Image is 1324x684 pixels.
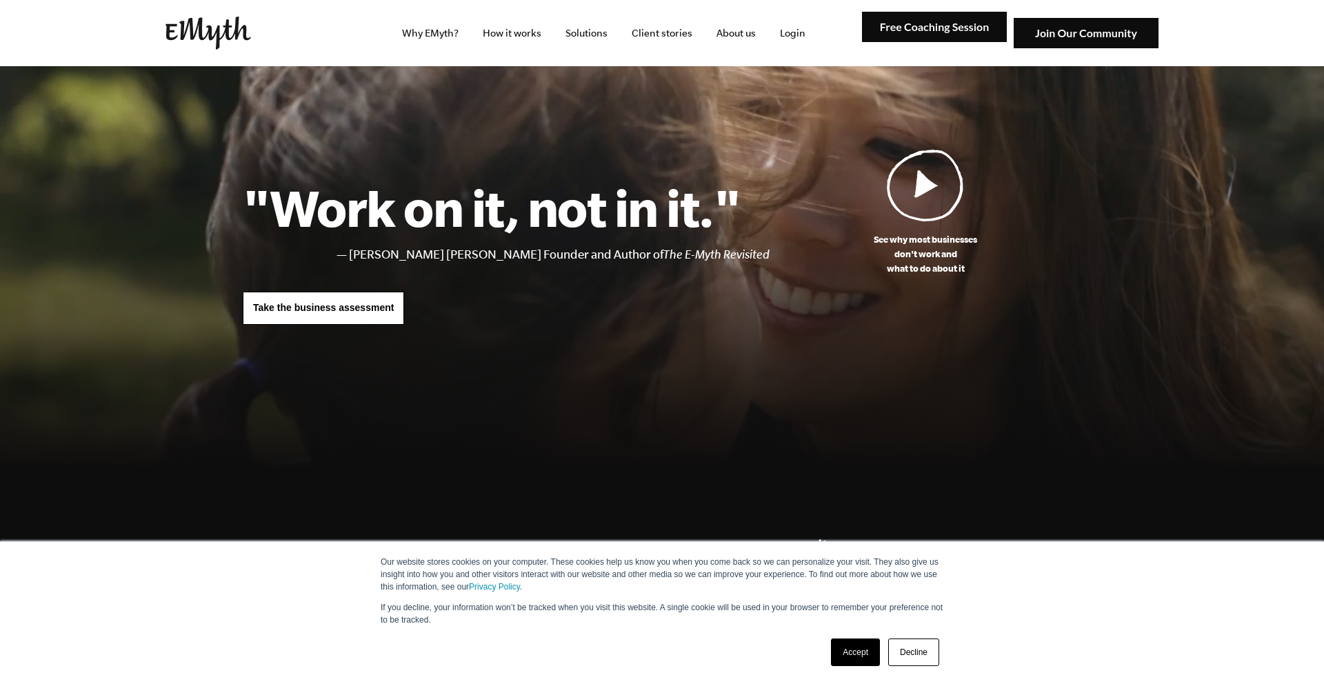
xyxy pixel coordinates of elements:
img: Join Our Community [1014,18,1158,49]
a: Privacy Policy [469,582,520,592]
img: EMyth [165,17,251,50]
a: See why most businessesdon't work andwhat to do about it [770,149,1081,276]
li: [PERSON_NAME] [PERSON_NAME] Founder and Author of [349,245,770,265]
h1: "Work on it, not in it." [243,177,770,238]
p: Our website stores cookies on your computer. These cookies help us know you when you come back so... [381,556,943,593]
i: The E-Myth Revisited [663,248,770,261]
a: Decline [888,638,939,666]
a: Accept [831,638,880,666]
p: OtterBox wouldn't be here [DATE] without EMyth. [816,541,1081,640]
p: If you decline, your information won’t be tracked when you visit this website. A single cookie wi... [381,601,943,626]
a: Take the business assessment [243,292,404,325]
img: Play Video [887,149,964,221]
span: Take the business assessment [253,302,394,313]
h2: Proven systems. A personal mentor. [243,541,579,629]
p: See why most businesses don't work and what to do about it [770,232,1081,276]
img: Free Coaching Session [862,12,1007,43]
